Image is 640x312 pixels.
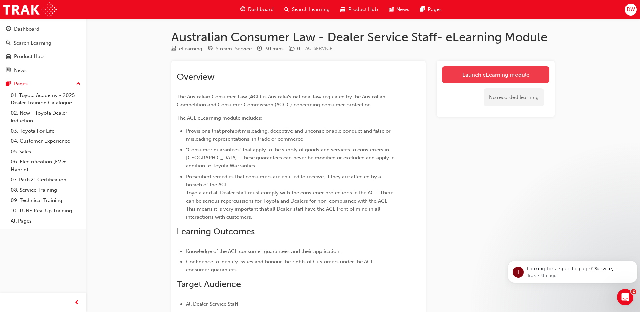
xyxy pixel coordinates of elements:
[257,46,262,52] span: clock-icon
[14,25,39,33] div: Dashboard
[186,301,238,307] span: All Dealer Service Staff
[627,6,635,14] span: DW
[3,78,83,90] button: Pages
[340,5,345,14] span: car-icon
[484,88,544,106] div: No recorded learning
[13,39,51,47] div: Search Learning
[6,68,11,74] span: news-icon
[415,3,447,17] a: pages-iconPages
[8,157,83,175] a: 06. Electrification (EV & Hybrid)
[8,216,83,226] a: All Pages
[383,3,415,17] a: news-iconNews
[257,45,284,53] div: Duration
[3,50,83,63] a: Product Hub
[171,45,202,53] div: Type
[396,6,409,14] span: News
[208,45,252,53] div: Stream
[6,40,11,46] span: search-icon
[186,174,395,220] span: Prescribed remedies that consumers are entitled to receive, if they are affected by a breach of t...
[335,3,383,17] a: car-iconProduct Hub
[177,226,255,237] span: Learning Outcomes
[186,128,392,142] span: Provisions that prohibit misleading, deceptive and unconscionable conduct and false or misleading...
[292,6,330,14] span: Search Learning
[8,90,83,108] a: 01. Toyota Academy - 2025 Dealer Training Catalogue
[428,6,442,14] span: Pages
[284,5,289,14] span: search-icon
[8,136,83,147] a: 04. Customer Experience
[289,46,294,52] span: money-icon
[420,5,425,14] span: pages-icon
[186,259,375,273] span: Confidence to identify issues and honour the rights of Customers under the ACL consumer guarantees.
[442,66,549,83] a: Launch eLearning module
[8,126,83,136] a: 03. Toyota For Life
[208,46,213,52] span: target-icon
[171,30,555,45] h1: Australian Consumer Law - Dealer Service Staff- eLearning Module
[8,195,83,206] a: 09. Technical Training
[74,298,79,307] span: prev-icon
[177,115,262,121] span: The ACL eLearning module includes:
[14,67,27,74] div: News
[6,26,11,32] span: guage-icon
[305,46,332,51] span: Learning resource code
[8,185,83,196] a: 08. Service Training
[248,6,274,14] span: Dashboard
[179,45,202,53] div: eLearning
[8,147,83,157] a: 05. Sales
[279,3,335,17] a: search-iconSearch Learning
[14,80,28,88] div: Pages
[617,289,633,305] iframe: Intercom live chat
[3,23,83,35] a: Dashboard
[505,246,640,294] iframe: Intercom notifications message
[8,108,83,126] a: 02. New - Toyota Dealer Induction
[250,94,260,100] span: ACL
[14,53,44,60] div: Product Hub
[171,46,176,52] span: learningResourceType_ELEARNING-icon
[625,4,637,16] button: DW
[389,5,394,14] span: news-icon
[3,2,57,17] img: Trak
[76,80,81,88] span: up-icon
[216,45,252,53] div: Stream: Service
[177,72,215,82] span: Overview
[8,175,83,185] a: 07. Parts21 Certification
[297,45,300,53] div: 0
[235,3,279,17] a: guage-iconDashboard
[265,45,284,53] div: 30 mins
[186,248,341,254] span: Knowledge of the ACL consumer guarantees and their application.
[631,289,636,294] span: 2
[177,94,387,108] span: ) is Australia's national law regulated by the Australian Competition and Consumer Commission (AC...
[177,279,241,289] span: Target Audience
[177,94,250,100] span: The Australian Consumer Law (
[348,6,378,14] span: Product Hub
[186,147,396,169] span: "Consumer guarantees" that apply to the supply of goods and services to consumers in [GEOGRAPHIC_...
[8,206,83,216] a: 10. TUNE Rev-Up Training
[6,54,11,60] span: car-icon
[3,22,83,78] button: DashboardSearch LearningProduct HubNews
[6,81,11,87] span: pages-icon
[3,64,83,77] a: News
[289,45,300,53] div: Price
[240,5,245,14] span: guage-icon
[3,37,83,49] a: Search Learning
